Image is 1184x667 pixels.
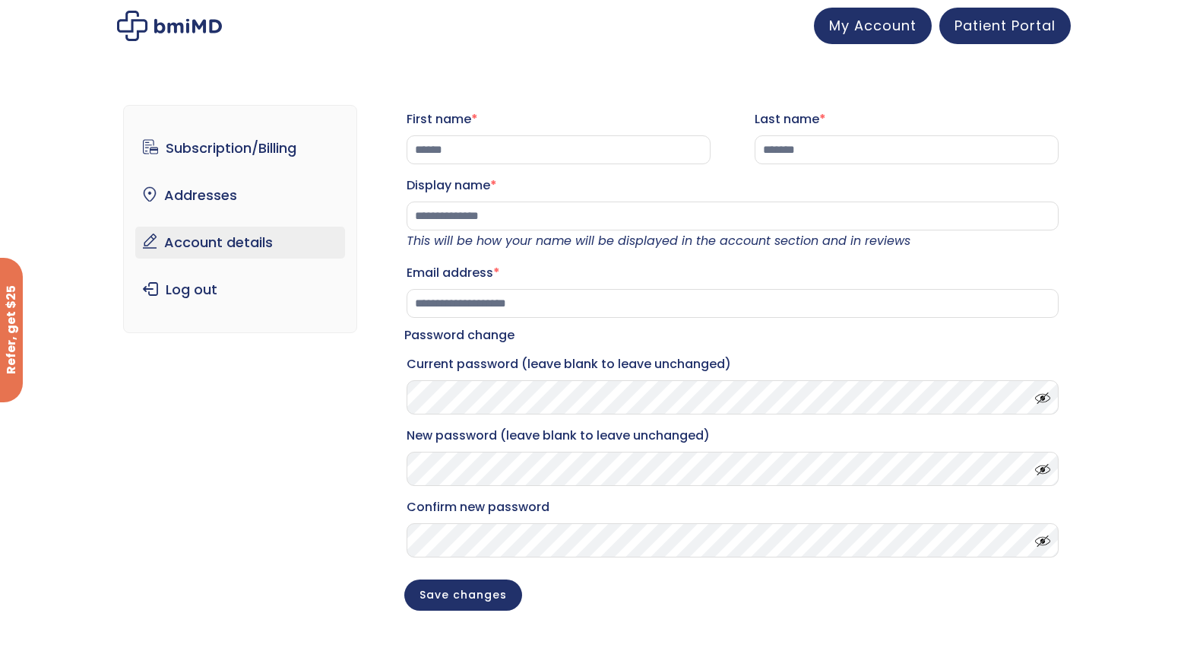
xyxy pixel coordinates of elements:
[814,8,932,44] a: My Account
[117,11,222,41] img: My account
[407,495,1059,519] label: Confirm new password
[404,580,522,611] button: Save changes
[407,232,910,249] em: This will be how your name will be displayed in the account section and in reviews
[407,173,1059,198] label: Display name
[407,107,711,132] label: First name
[939,8,1071,44] a: Patient Portal
[135,274,346,306] a: Log out
[404,325,514,346] legend: Password change
[407,261,1059,285] label: Email address
[829,16,916,35] span: My Account
[755,107,1059,132] label: Last name
[135,227,346,259] a: Account details
[407,352,1059,376] label: Current password (leave blank to leave unchanged)
[407,424,1059,448] label: New password (leave blank to leave unchanged)
[135,132,346,164] a: Subscription/Billing
[123,105,358,333] nav: Account pages
[135,179,346,211] a: Addresses
[954,16,1056,35] span: Patient Portal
